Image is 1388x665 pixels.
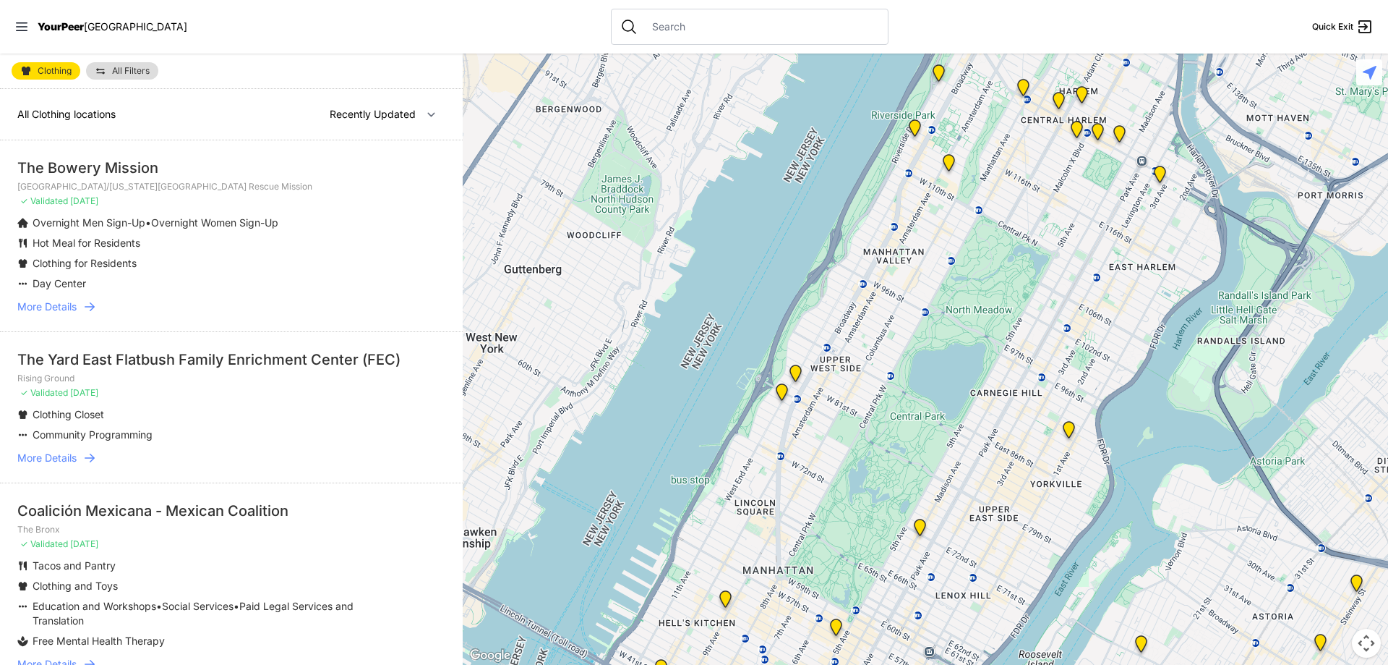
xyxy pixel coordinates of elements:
[17,451,445,465] a: More Details
[38,22,187,31] a: YourPeer[GEOGRAPHIC_DATA]
[1312,21,1353,33] span: Quick Exit
[911,519,929,542] div: Manhattan
[17,181,445,192] p: [GEOGRAPHIC_DATA]/[US_STATE][GEOGRAPHIC_DATA] Rescue Mission
[70,538,98,549] span: [DATE]
[33,635,165,647] span: Free Mental Health Therapy
[466,646,514,665] img: Google
[162,600,234,612] span: Social Services
[38,20,84,33] span: YourPeer
[17,350,445,370] div: The Yard East Flatbush Family Enrichment Center (FEC)
[1312,18,1374,35] a: Quick Exit
[930,64,948,88] div: Manhattan
[466,646,514,665] a: Open this area in Google Maps (opens a new window)
[38,67,72,75] span: Clothing
[156,600,162,612] span: •
[33,428,153,441] span: Community Programming
[17,300,445,314] a: More Details
[1073,86,1091,109] div: Manhattan
[17,501,445,521] div: Coalición Mexicana - Mexican Coalition
[112,67,150,75] span: All Filters
[17,300,77,314] span: More Details
[1110,125,1128,148] div: East Harlem
[70,387,98,398] span: [DATE]
[643,20,879,34] input: Search
[33,277,86,289] span: Day Center
[17,451,77,465] span: More Details
[17,158,445,178] div: The Bowery Mission
[17,524,445,535] p: The Bronx
[1352,629,1381,658] button: Map camera controls
[1050,92,1068,115] div: Uptown/Harlem DYCD Youth Drop-in Center
[1014,79,1032,102] div: The PILLARS – Holistic Recovery Support
[940,154,958,177] div: The Cathedral Church of St. John the Divine
[33,216,145,229] span: Overnight Men Sign-Up
[716,590,734,614] div: 9th Avenue Drop-in Center
[234,600,239,612] span: •
[86,62,158,80] a: All Filters
[33,559,116,572] span: Tacos and Pantry
[20,387,68,398] span: ✓ Validated
[12,62,80,80] a: Clothing
[33,408,104,420] span: Clothing Closet
[787,365,805,388] div: Pathways Adult Drop-In Program
[33,237,140,249] span: Hot Meal for Residents
[1060,421,1078,444] div: Avenue Church
[33,600,156,612] span: Education and Workshops
[70,195,98,206] span: [DATE]
[33,257,137,269] span: Clothing for Residents
[20,538,68,549] span: ✓ Validated
[1132,635,1150,658] div: Fancy Thrift Shop
[17,373,445,384] p: Rising Ground
[17,108,116,120] span: All Clothing locations
[145,216,151,229] span: •
[84,20,187,33] span: [GEOGRAPHIC_DATA]
[20,195,68,206] span: ✓ Validated
[151,216,278,229] span: Overnight Women Sign-Up
[1089,123,1107,146] div: Manhattan
[906,119,924,143] div: Ford Hall
[33,580,118,592] span: Clothing and Toys
[1151,166,1169,189] div: Main Location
